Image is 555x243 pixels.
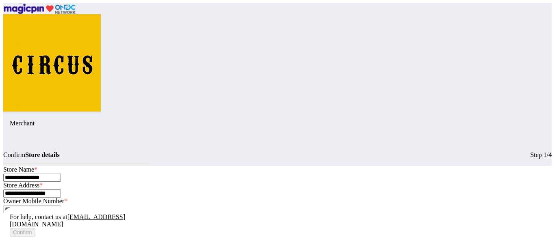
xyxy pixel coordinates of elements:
[10,213,125,228] a: [EMAIL_ADDRESS][DOMAIN_NAME]
[3,182,552,189] div: Store Address
[3,198,552,205] div: Owner Mobile Number
[3,3,76,14] img: ondc-logo-new-small.8a59708e.svg
[10,228,35,237] button: Confirm
[10,213,156,228] div: For help, contact us at
[530,151,552,159] div: Step 1/4
[10,120,552,127] p: Merchant
[25,151,60,158] div: Store details
[3,166,552,173] div: Store Name
[3,213,552,221] div: Store Mobile Number
[3,151,60,159] div: Confirm
[3,14,101,112] img: circus.b677b59b.png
